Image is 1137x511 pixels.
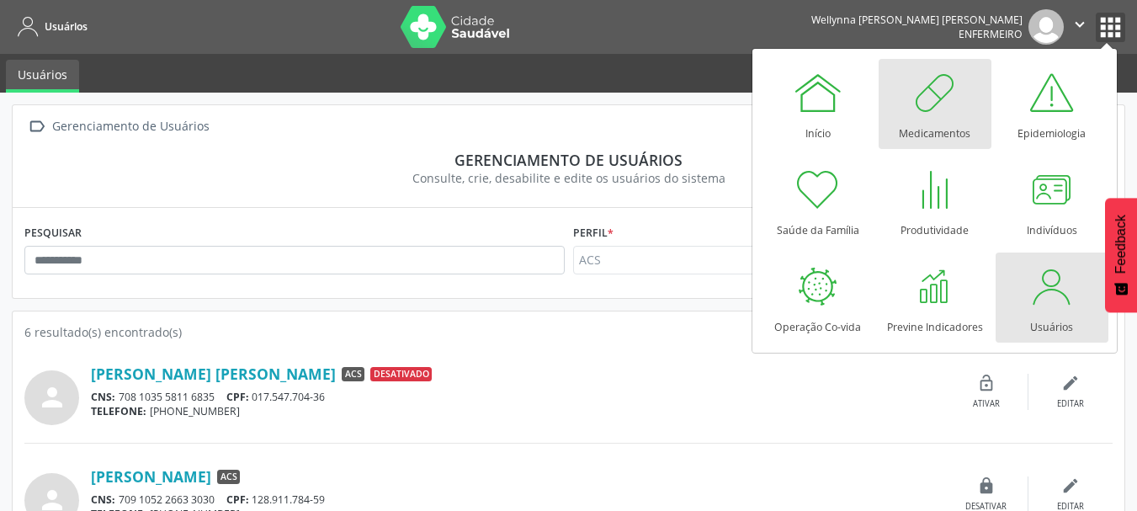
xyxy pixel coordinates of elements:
[1057,398,1084,410] div: Editar
[6,60,79,93] a: Usuários
[879,253,991,343] a: Previne Indicadores
[217,470,240,485] span: ACS
[91,404,146,418] span: TELEFONE:
[977,374,996,392] i: lock_open
[1061,476,1080,495] i: edit
[811,13,1023,27] div: Wellynna [PERSON_NAME] [PERSON_NAME]
[762,59,874,149] a: Início
[879,156,991,246] a: Produtividade
[226,492,249,507] span: CPF:
[1064,9,1096,45] button: 
[959,27,1023,41] span: Enfermeiro
[91,390,944,404] div: 708 1035 5811 6835 017.547.704-36
[1113,215,1129,274] span: Feedback
[12,13,88,40] a: Usuários
[91,467,211,486] a: [PERSON_NAME]
[977,476,996,495] i: lock
[24,323,1113,341] div: 6 resultado(s) encontrado(s)
[996,253,1108,343] a: Usuários
[91,365,336,383] a: [PERSON_NAME] [PERSON_NAME]
[91,492,944,507] div: 709 1052 2663 3030 128.911.784-59
[45,19,88,34] span: Usuários
[996,59,1108,149] a: Epidemiologia
[879,59,991,149] a: Medicamentos
[24,114,49,139] i: 
[762,253,874,343] a: Operação Co-vida
[370,367,432,382] span: Desativado
[1071,15,1089,34] i: 
[1061,374,1080,392] i: edit
[762,156,874,246] a: Saúde da Família
[91,390,115,404] span: CNS:
[342,367,364,382] span: ACS
[36,169,1101,187] div: Consulte, crie, desabilite e edite os usuários do sistema
[91,492,115,507] span: CNS:
[36,151,1101,169] div: Gerenciamento de usuários
[973,398,1000,410] div: Ativar
[37,382,67,413] i: person
[1105,198,1137,312] button: Feedback - Mostrar pesquisa
[24,220,82,246] label: PESQUISAR
[573,220,614,246] label: Perfil
[49,114,212,139] div: Gerenciamento de Usuários
[24,114,212,139] a:  Gerenciamento de Usuários
[996,156,1108,246] a: Indivíduos
[1096,13,1125,42] button: apps
[91,404,944,418] div: [PHONE_NUMBER]
[226,390,249,404] span: CPF:
[1028,9,1064,45] img: img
